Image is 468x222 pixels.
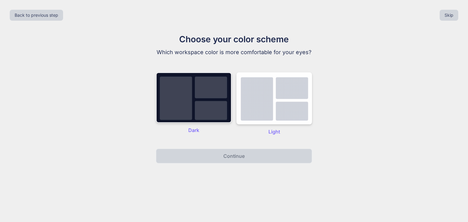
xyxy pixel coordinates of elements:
[156,72,232,123] img: dark
[156,149,312,163] button: Continue
[10,10,63,21] button: Back to previous step
[132,48,336,57] p: Which workspace color is more comfortable for your eyes?
[236,128,312,135] p: Light
[132,33,336,46] h1: Choose your color scheme
[236,72,312,124] img: dark
[223,152,245,160] p: Continue
[440,10,458,21] button: Skip
[156,127,232,134] p: Dark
